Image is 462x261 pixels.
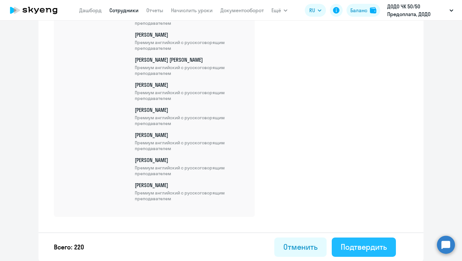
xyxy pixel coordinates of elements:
button: ДОДО ЧК 50/50 Предоплата, ДОДО ФРАНЧАЙЗИНГ, ООО [384,3,457,18]
p: [PERSON_NAME] [135,81,247,101]
img: balance [370,7,376,14]
a: Отчеты [146,7,163,14]
button: Ещё [271,4,287,17]
p: Всего: 220 [54,243,84,252]
p: [PERSON_NAME] [135,182,247,202]
span: Премиум английский с русскоговорящим преподавателем [135,90,247,101]
button: Подтвердить [332,238,396,257]
span: Премиум английский с русскоговорящим преподавателем [135,140,247,151]
a: Сотрудники [109,7,139,14]
button: Балансbalance [346,4,380,17]
div: Отменить [283,242,318,252]
p: [PERSON_NAME] [135,31,247,51]
div: Баланс [350,6,367,14]
div: Подтвердить [341,242,387,252]
p: ДОДО ЧК 50/50 Предоплата, ДОДО ФРАНЧАЙЗИНГ, ООО [387,3,447,18]
a: Дашборд [79,7,102,14]
a: Документооборот [220,7,264,14]
span: Премиум английский с русскоговорящим преподавателем [135,40,247,51]
p: [PERSON_NAME] [PERSON_NAME] [135,56,247,76]
span: Премиум английский с русскоговорящим преподавателем [135,115,247,126]
span: Премиум английский с русскоговорящим преподавателем [135,190,247,202]
p: [PERSON_NAME] [135,106,247,126]
span: Премиум английский с русскоговорящим преподавателем [135,165,247,176]
a: Начислить уроки [171,7,213,14]
span: Премиум английский с русскоговорящим преподавателем [135,65,247,76]
p: [PERSON_NAME] [135,131,247,151]
span: RU [309,6,315,14]
button: Отменить [274,238,327,257]
p: [PERSON_NAME] [135,157,247,176]
button: RU [305,4,326,17]
span: Ещё [271,6,281,14]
